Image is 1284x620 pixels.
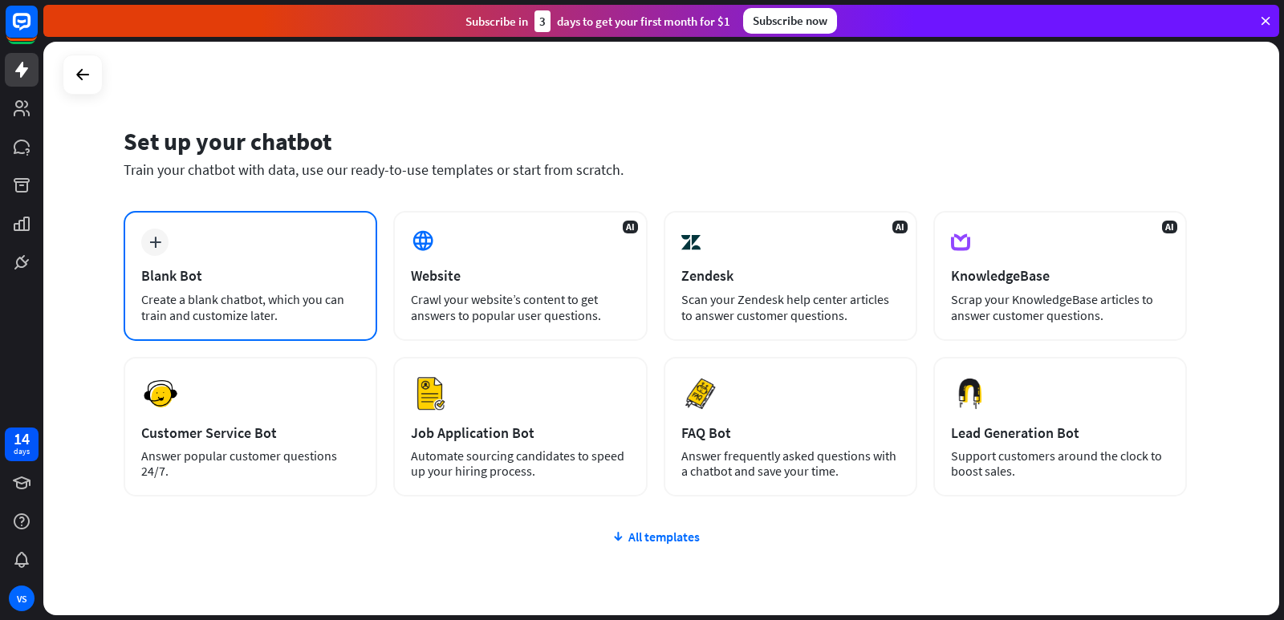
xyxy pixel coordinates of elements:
[141,448,360,479] div: Answer popular customer questions 24/7.
[411,266,629,285] div: Website
[951,448,1169,479] div: Support customers around the clock to boost sales.
[141,423,360,442] div: Customer Service Bot
[892,221,908,233] span: AI
[951,291,1169,323] div: Scrap your KnowledgeBase articles to answer customer questions.
[124,160,1187,179] div: Train your chatbot with data, use our ready-to-use templates or start from scratch.
[623,221,638,233] span: AI
[681,266,900,285] div: Zendesk
[411,423,629,442] div: Job Application Bot
[743,8,837,34] div: Subscribe now
[411,448,629,479] div: Automate sourcing candidates to speed up your hiring process.
[14,432,30,446] div: 14
[124,529,1187,545] div: All templates
[141,266,360,285] div: Blank Bot
[681,448,900,479] div: Answer frequently asked questions with a chatbot and save your time.
[9,586,35,611] div: VS
[465,10,730,32] div: Subscribe in days to get your first month for $1
[124,126,1187,156] div: Set up your chatbot
[141,291,360,323] div: Create a blank chatbot, which you can train and customize later.
[14,446,30,457] div: days
[5,428,39,461] a: 14 days
[951,266,1169,285] div: KnowledgeBase
[951,423,1169,442] div: Lead Generation Bot
[149,237,161,248] i: plus
[681,291,900,323] div: Scan your Zendesk help center articles to answer customer questions.
[1162,221,1177,233] span: AI
[13,6,61,55] button: Open LiveChat chat widget
[681,423,900,442] div: FAQ Bot
[411,291,629,323] div: Crawl your website’s content to get answers to popular user questions.
[534,10,551,32] div: 3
